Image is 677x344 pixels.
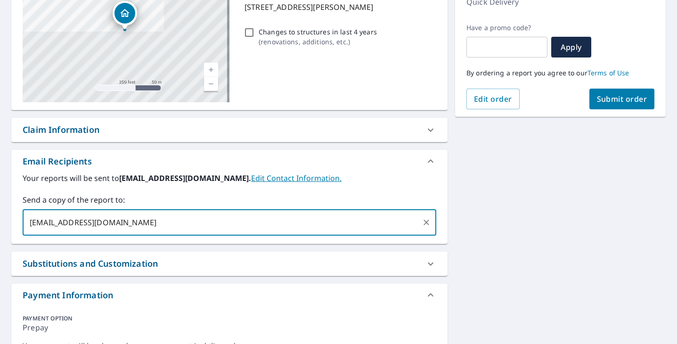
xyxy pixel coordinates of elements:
[11,284,448,306] div: Payment Information
[474,94,512,104] span: Edit order
[466,69,654,77] p: By ordering a report you agree to our
[23,172,436,184] label: Your reports will be sent to
[589,89,655,109] button: Submit order
[597,94,647,104] span: Submit order
[245,1,432,13] p: [STREET_ADDRESS][PERSON_NAME]
[11,118,448,142] div: Claim Information
[587,68,629,77] a: Terms of Use
[420,216,433,229] button: Clear
[251,173,342,183] a: EditContactInfo
[23,322,436,341] div: Prepay
[23,194,436,205] label: Send a copy of the report to:
[23,257,158,270] div: Substitutions and Customization
[23,314,436,322] div: PAYMENT OPTION
[11,252,448,276] div: Substitutions and Customization
[204,77,218,91] a: Current Level 17, Zoom Out
[259,37,377,47] p: ( renovations, additions, etc. )
[259,27,377,37] p: Changes to structures in last 4 years
[119,173,251,183] b: [EMAIL_ADDRESS][DOMAIN_NAME].
[204,63,218,77] a: Current Level 17, Zoom In
[113,1,137,30] div: Dropped pin, building 1, Residential property, 17 Edward Ct Newark, DE 19702
[23,123,99,136] div: Claim Information
[559,42,584,52] span: Apply
[466,89,520,109] button: Edit order
[466,24,547,32] label: Have a promo code?
[23,289,113,302] div: Payment Information
[11,150,448,172] div: Email Recipients
[23,155,92,168] div: Email Recipients
[551,37,591,57] button: Apply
